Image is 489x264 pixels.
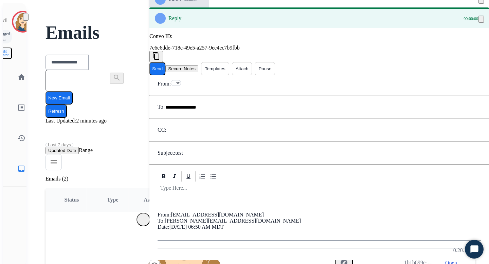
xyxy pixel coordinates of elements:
span: Last 7 days [48,144,71,146]
span: Last Updated: [46,118,76,124]
mat-icon: history [17,134,25,142]
button: Send [149,62,165,75]
button: New Email [46,91,73,105]
p: From: [158,81,171,87]
div: From: [158,212,481,218]
div: Ordered List [197,171,207,182]
button: Secure Notes [165,65,198,72]
button: Last 7 days [46,143,73,147]
div: To: [158,218,481,224]
span: 7e6e6dde-718c-49e5-a257-9ee4ec7b9fbb [149,45,240,51]
span: [EMAIL_ADDRESS][DOMAIN_NAME] [171,212,264,218]
svg: Open Chat [470,245,479,254]
p: test [175,150,183,156]
button: Pause [255,62,275,75]
span: Type [107,197,118,203]
button: Updated Date [46,147,79,154]
span: 2 minutes ago [76,118,107,124]
button: Start Chat [465,240,484,259]
p: Subject: [158,150,175,156]
p: 0.20.1027RC [453,246,482,254]
mat-icon: menu [50,158,58,166]
span: [PERSON_NAME][EMAIL_ADDRESS][DOMAIN_NAME] [165,218,301,224]
button: Refresh [46,105,67,118]
span: Assignee [144,197,164,203]
button: Templates [201,62,229,75]
mat-icon: search [113,74,121,82]
div: Bullet List [208,171,218,182]
p: Emails (2) [46,176,475,182]
div: Bold [159,171,169,182]
mat-icon: inbox [17,165,25,173]
p: Convo ID: [149,33,489,39]
p: CC: [158,127,166,133]
mat-icon: home [17,73,25,81]
div: Italic [169,171,180,182]
div: Underline [183,171,194,182]
span: Reply [168,15,181,21]
span: 00:00:00 [464,16,478,21]
div: Date: [158,224,481,230]
span: Range [46,147,93,153]
p: To: [158,104,165,110]
img: avatar [13,12,32,31]
mat-icon: list_alt [17,103,25,112]
button: Attach [232,62,252,75]
span: [DATE] 06:50 AM MDT [169,224,224,230]
mat-icon: content_copy [152,52,160,60]
h2: Emails [46,26,475,39]
span: Status [65,197,79,203]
